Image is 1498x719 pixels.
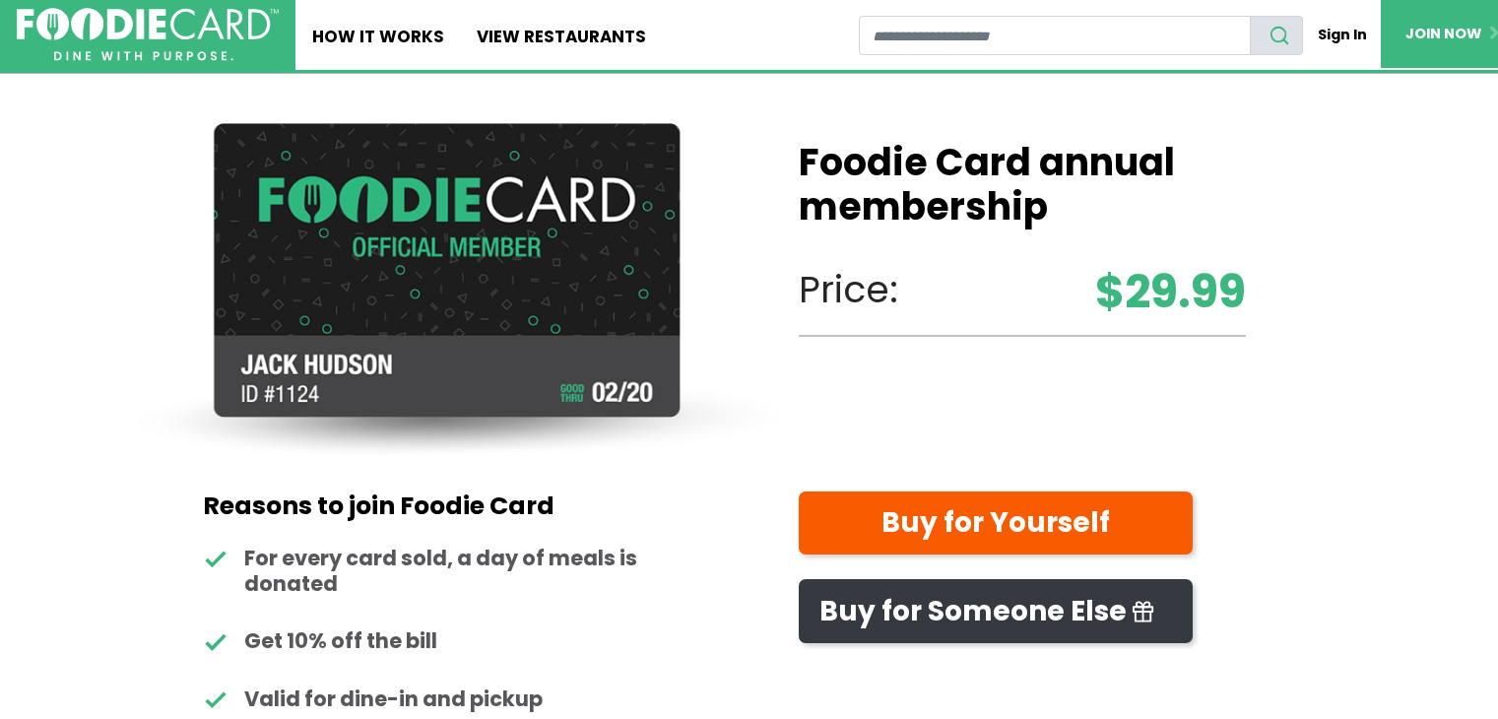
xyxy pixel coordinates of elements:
[203,686,667,711] li: Valid for dine-in and pickup
[799,579,1193,642] a: Buy for Someone Else
[1095,258,1246,326] strong: $29.99
[1250,16,1303,55] button: search
[799,262,1246,318] p: Price:
[203,491,667,521] h2: Reasons to join Foodie Card
[799,491,1193,555] a: Buy for Yourself
[1303,16,1381,54] a: Sign In
[799,140,1246,229] h1: Foodie Card annual membership
[859,16,1251,55] input: restaurant search
[203,628,667,653] li: Get 10% off the bill
[17,8,279,61] img: FoodieCard; Eat, Drink, Save, Donate
[203,546,667,595] li: For every card sold, a day of meals is donated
